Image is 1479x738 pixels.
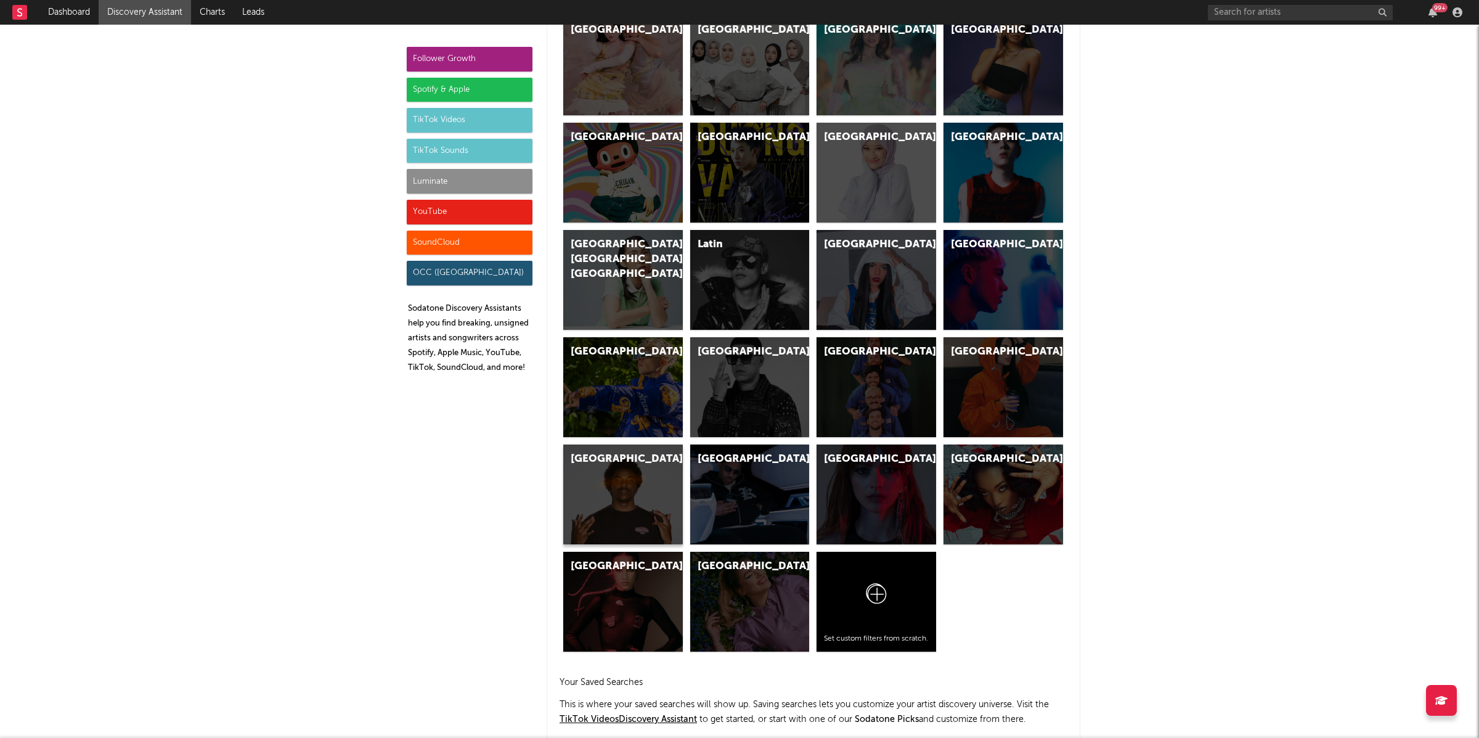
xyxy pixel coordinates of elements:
[698,130,781,145] div: [GEOGRAPHIC_DATA]
[407,231,532,255] div: SoundCloud
[690,230,810,330] a: Latin
[943,123,1063,223] a: [GEOGRAPHIC_DATA]
[824,452,908,467] div: [GEOGRAPHIC_DATA]
[560,697,1067,727] p: This is where your saved searches will show up. Saving searches lets you customize your artist di...
[690,15,810,115] a: [GEOGRAPHIC_DATA]
[407,139,532,163] div: TikTok Sounds
[951,452,1035,467] div: [GEOGRAPHIC_DATA]
[943,15,1063,115] a: [GEOGRAPHIC_DATA]
[571,23,654,38] div: [GEOGRAPHIC_DATA]
[560,675,1067,690] h2: Your Saved Searches
[563,552,683,652] a: [GEOGRAPHIC_DATA]
[571,237,654,282] div: [GEOGRAPHIC_DATA], [GEOGRAPHIC_DATA], [GEOGRAPHIC_DATA]
[943,337,1063,437] a: [GEOGRAPHIC_DATA]
[817,123,936,223] a: [GEOGRAPHIC_DATA]
[698,23,781,38] div: [GEOGRAPHIC_DATA]
[943,230,1063,330] a: [GEOGRAPHIC_DATA]
[1208,5,1393,20] input: Search for artists
[817,445,936,544] a: [GEOGRAPHIC_DATA]
[698,237,781,252] div: Latin
[408,301,532,375] p: Sodatone Discovery Assistants help you find breaking, unsigned artists and songwriters across Spo...
[407,169,532,194] div: Luminate
[571,452,654,467] div: [GEOGRAPHIC_DATA]
[817,15,936,115] a: [GEOGRAPHIC_DATA]
[690,123,810,223] a: [GEOGRAPHIC_DATA]
[1432,3,1448,12] div: 99 +
[407,78,532,102] div: Spotify & Apple
[563,15,683,115] a: [GEOGRAPHIC_DATA]
[951,130,1035,145] div: [GEOGRAPHIC_DATA]
[951,23,1035,38] div: [GEOGRAPHIC_DATA]
[571,345,654,359] div: [GEOGRAPHIC_DATA]
[824,130,908,145] div: [GEOGRAPHIC_DATA]
[698,345,781,359] div: [GEOGRAPHIC_DATA]
[698,452,781,467] div: [GEOGRAPHIC_DATA]
[817,337,936,437] a: [GEOGRAPHIC_DATA]
[690,552,810,652] a: [GEOGRAPHIC_DATA]
[824,237,908,252] div: [GEOGRAPHIC_DATA]
[571,559,654,574] div: [GEOGRAPHIC_DATA]
[407,200,532,224] div: YouTube
[817,552,936,652] a: Set custom filters from scratch.
[407,108,532,133] div: TikTok Videos
[824,23,908,38] div: [GEOGRAPHIC_DATA]
[951,345,1035,359] div: [GEOGRAPHIC_DATA]
[563,123,683,223] a: [GEOGRAPHIC_DATA]
[698,559,781,574] div: [GEOGRAPHIC_DATA]
[563,230,683,330] a: [GEOGRAPHIC_DATA], [GEOGRAPHIC_DATA], [GEOGRAPHIC_DATA]
[1428,7,1437,17] button: 99+
[563,337,683,437] a: [GEOGRAPHIC_DATA]
[690,445,810,544] a: [GEOGRAPHIC_DATA]
[407,261,532,285] div: OCC ([GEOGRAPHIC_DATA])
[690,337,810,437] a: [GEOGRAPHIC_DATA]
[563,445,683,544] a: [GEOGRAPHIC_DATA]
[817,230,936,330] a: [GEOGRAPHIC_DATA]
[855,715,919,724] span: Sodatone Picks
[407,47,532,72] div: Follower Growth
[560,715,697,724] a: TikTok VideosDiscovery Assistant
[571,130,654,145] div: [GEOGRAPHIC_DATA]
[824,345,908,359] div: [GEOGRAPHIC_DATA]
[951,237,1035,252] div: [GEOGRAPHIC_DATA]
[824,634,929,644] div: Set custom filters from scratch.
[943,445,1063,544] a: [GEOGRAPHIC_DATA]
